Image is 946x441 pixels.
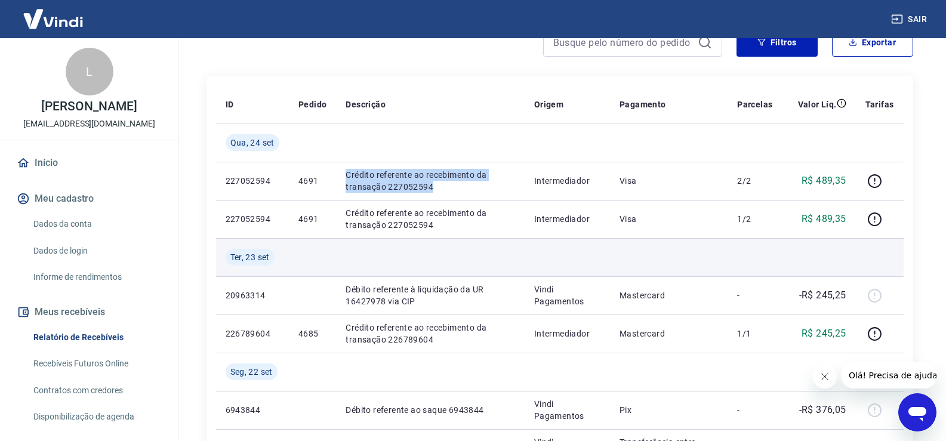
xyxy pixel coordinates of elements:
[798,98,837,110] p: Valor Líq.
[620,175,718,187] p: Visa
[737,404,772,416] p: -
[802,174,846,188] p: R$ 489,35
[29,212,164,236] a: Dados da conta
[346,98,386,110] p: Descrição
[813,365,837,388] iframe: Fechar mensagem
[737,213,772,225] p: 1/2
[29,405,164,429] a: Disponibilização de agenda
[534,283,600,307] p: Vindi Pagamentos
[534,213,600,225] p: Intermediador
[226,289,279,301] p: 20963314
[346,169,514,193] p: Crédito referente ao recebimento da transação 227052594
[41,100,137,113] p: [PERSON_NAME]
[898,393,936,431] iframe: Botão para abrir a janela de mensagens
[298,98,326,110] p: Pedido
[620,328,718,340] p: Mastercard
[230,366,273,378] span: Seg, 22 set
[799,403,846,417] p: -R$ 376,05
[802,212,846,226] p: R$ 489,35
[230,137,275,149] span: Qua, 24 set
[66,48,113,95] div: L
[534,328,600,340] p: Intermediador
[842,362,936,388] iframe: Mensagem da empresa
[298,175,326,187] p: 4691
[889,8,932,30] button: Sair
[534,175,600,187] p: Intermediador
[553,33,693,51] input: Busque pelo número do pedido
[346,207,514,231] p: Crédito referente ao recebimento da transação 227052594
[620,289,718,301] p: Mastercard
[14,1,92,37] img: Vindi
[802,326,846,341] p: R$ 245,25
[865,98,894,110] p: Tarifas
[226,175,279,187] p: 227052594
[534,398,600,422] p: Vindi Pagamentos
[29,325,164,350] a: Relatório de Recebíveis
[799,288,846,303] p: -R$ 245,25
[226,98,234,110] p: ID
[832,28,913,57] button: Exportar
[14,299,164,325] button: Meus recebíveis
[737,28,818,57] button: Filtros
[737,175,772,187] p: 2/2
[346,283,514,307] p: Débito referente à liquidação da UR 16427978 via CIP
[346,322,514,346] p: Crédito referente ao recebimento da transação 226789604
[7,8,100,18] span: Olá! Precisa de ajuda?
[298,213,326,225] p: 4691
[346,404,514,416] p: Débito referente ao saque 6943844
[737,98,772,110] p: Parcelas
[14,150,164,176] a: Início
[29,265,164,289] a: Informe de rendimentos
[620,98,666,110] p: Pagamento
[230,251,270,263] span: Ter, 23 set
[29,239,164,263] a: Dados de login
[23,118,155,130] p: [EMAIL_ADDRESS][DOMAIN_NAME]
[298,328,326,340] p: 4685
[29,378,164,403] a: Contratos com credores
[29,351,164,376] a: Recebíveis Futuros Online
[226,213,279,225] p: 227052594
[620,213,718,225] p: Visa
[534,98,563,110] p: Origem
[226,404,279,416] p: 6943844
[737,289,772,301] p: -
[620,404,718,416] p: Pix
[14,186,164,212] button: Meu cadastro
[737,328,772,340] p: 1/1
[226,328,279,340] p: 226789604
